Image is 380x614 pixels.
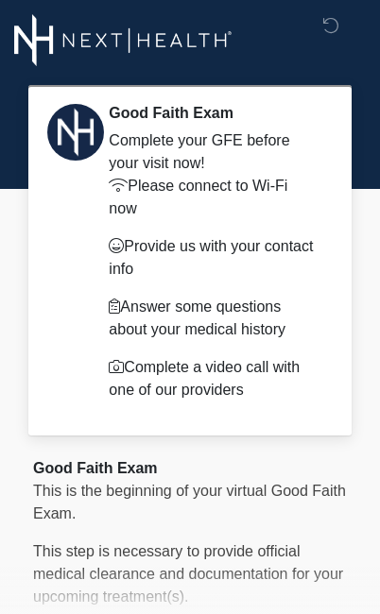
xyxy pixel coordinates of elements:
span: This step is necessary to provide official medical clearance and documentation for your upcoming ... [33,543,343,605]
img: Agent Avatar [47,104,104,161]
span: This is the beginning of your virtual Good Faith Exam. [33,483,346,521]
p: Provide us with your contact info [109,235,319,281]
p: Answer some questions about your medical history [109,296,319,341]
div: Complete your GFE before your visit now! [109,129,319,175]
p: Please connect to Wi-Fi now [109,175,319,220]
img: Next-Health Logo [14,14,233,66]
div: Good Faith Exam [33,457,347,480]
h2: Good Faith Exam [109,104,319,122]
p: Complete a video call with one of our providers [109,356,319,401]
